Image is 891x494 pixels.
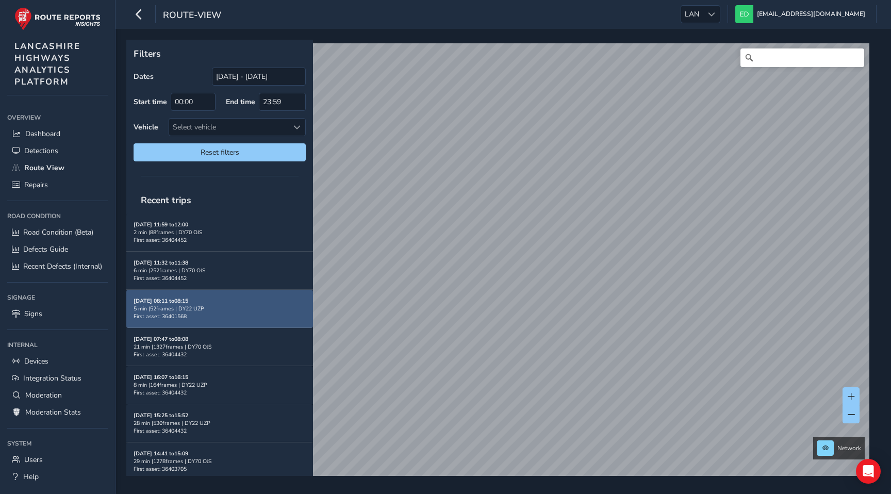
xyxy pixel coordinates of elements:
[141,147,298,157] span: Reset filters
[23,373,81,383] span: Integration Status
[134,274,187,282] span: First asset: 36404452
[134,221,188,228] strong: [DATE] 11:59 to 12:00
[134,343,306,351] div: 21 min | 1327 frames | DY70 OJS
[24,146,58,156] span: Detections
[134,411,188,419] strong: [DATE] 15:25 to 15:52
[134,267,306,274] div: 6 min | 252 frames | DY70 OJS
[7,224,108,241] a: Road Condition (Beta)
[134,259,188,267] strong: [DATE] 11:32 to 11:38
[7,125,108,142] a: Dashboard
[134,389,187,397] span: First asset: 36404432
[23,472,39,482] span: Help
[7,337,108,353] div: Internal
[14,40,80,88] span: LANCASHIRE HIGHWAYS ANALYTICS PLATFORM
[134,228,306,236] div: 2 min | 88 frames | DY70 OJS
[7,387,108,404] a: Moderation
[134,236,187,244] span: First asset: 36404452
[24,356,48,366] span: Devices
[134,457,306,465] div: 29 min | 1278 frames | DY70 OJS
[24,455,43,465] span: Users
[134,335,188,343] strong: [DATE] 07:47 to 08:08
[24,180,48,190] span: Repairs
[7,305,108,322] a: Signs
[14,7,101,30] img: rr logo
[7,208,108,224] div: Road Condition
[134,427,187,435] span: First asset: 36404432
[134,373,188,381] strong: [DATE] 16:07 to 16:15
[134,47,306,60] p: Filters
[681,6,703,23] span: LAN
[7,468,108,485] a: Help
[7,142,108,159] a: Detections
[134,381,306,389] div: 8 min | 164 frames | DY22 UZP
[226,97,255,107] label: End time
[134,450,188,457] strong: [DATE] 14:41 to 15:09
[7,110,108,125] div: Overview
[735,5,753,23] img: diamond-layout
[837,444,861,452] span: Network
[134,297,188,305] strong: [DATE] 08:11 to 08:15
[134,465,187,473] span: First asset: 36403705
[25,129,60,139] span: Dashboard
[23,261,102,271] span: Recent Defects (Internal)
[735,5,869,23] button: [EMAIL_ADDRESS][DOMAIN_NAME]
[134,122,158,132] label: Vehicle
[856,459,881,484] div: Open Intercom Messenger
[24,309,42,319] span: Signs
[7,290,108,305] div: Signage
[134,419,306,427] div: 28 min | 530 frames | DY22 UZP
[23,244,68,254] span: Defects Guide
[7,353,108,370] a: Devices
[740,48,864,67] input: Search
[169,119,288,136] div: Select vehicle
[7,436,108,451] div: System
[134,72,154,81] label: Dates
[7,451,108,468] a: Users
[7,241,108,258] a: Defects Guide
[134,97,167,107] label: Start time
[7,404,108,421] a: Moderation Stats
[7,159,108,176] a: Route View
[7,258,108,275] a: Recent Defects (Internal)
[163,9,221,23] span: route-view
[25,390,62,400] span: Moderation
[7,370,108,387] a: Integration Status
[23,227,93,237] span: Road Condition (Beta)
[25,407,81,417] span: Moderation Stats
[134,351,187,358] span: First asset: 36404432
[134,143,306,161] button: Reset filters
[24,163,64,173] span: Route View
[7,176,108,193] a: Repairs
[757,5,865,23] span: [EMAIL_ADDRESS][DOMAIN_NAME]
[134,187,199,213] span: Recent trips
[130,43,869,488] canvas: Map
[134,305,306,312] div: 5 min | 52 frames | DY22 UZP
[134,312,187,320] span: First asset: 36401568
